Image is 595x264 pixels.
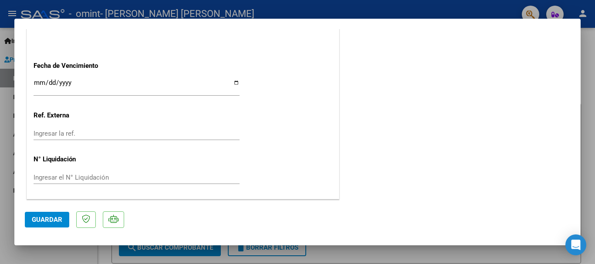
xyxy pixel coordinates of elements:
button: Guardar [25,212,69,227]
span: Guardar [32,216,62,224]
div: Open Intercom Messenger [565,234,586,255]
p: Ref. Externa [34,110,123,120]
p: N° Liquidación [34,154,123,164]
p: Fecha de Vencimiento [34,61,123,71]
